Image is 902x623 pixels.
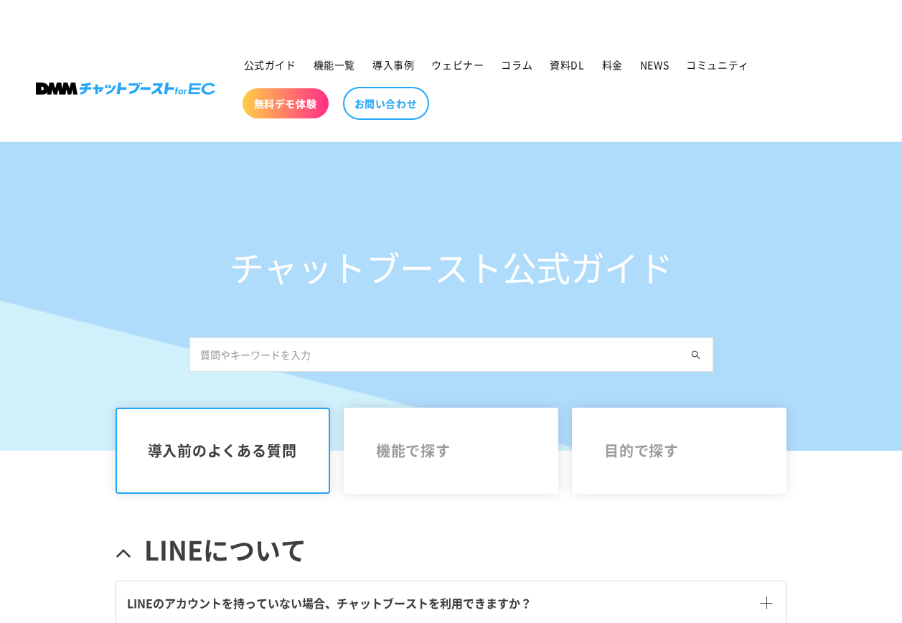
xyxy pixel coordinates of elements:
span: 目的で探す [604,442,755,459]
h1: チャットブースト公式ガイド [189,245,713,288]
a: 料金 [593,50,631,80]
img: 株式会社DMM Boost [36,83,215,95]
input: 質問やキーワードを入力 [189,337,713,372]
span: コミュニティ [686,58,749,71]
a: 目的で探す [572,408,787,494]
a: ウェビナー [423,50,492,80]
a: 機能で探す [344,408,559,494]
span: 機能で探す [376,442,527,459]
a: 導入前のよくある質問 [116,408,331,494]
span: NEWS [640,58,669,71]
a: お問い合わせ [343,87,429,120]
a: 資料DL [541,50,593,80]
span: 機能一覧 [314,58,355,71]
span: 導入事例 [372,58,414,71]
a: NEWS [631,50,677,80]
span: お問い合わせ [354,97,418,110]
span: 公式ガイド [244,58,296,71]
a: LINEについて [116,518,787,581]
a: 公式ガイド [235,50,305,80]
span: ウェビナー [431,58,484,71]
a: コラム [492,50,541,80]
a: 機能一覧 [305,50,364,80]
span: 料金 [602,58,623,71]
span: 資料DL [550,58,584,71]
a: 導入事例 [364,50,423,80]
img: Search [691,350,700,360]
span: 無料デモ体験 [254,97,317,110]
a: 無料デモ体験 [243,88,329,118]
span: LINEのアカウントを持っていない場合、チャットブーストを利用できますか？ [127,594,532,612]
span: LINEについて [144,533,306,566]
span: 導入前のよくある質問 [148,442,299,459]
a: コミュニティ [677,50,758,80]
span: コラム [501,58,532,71]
